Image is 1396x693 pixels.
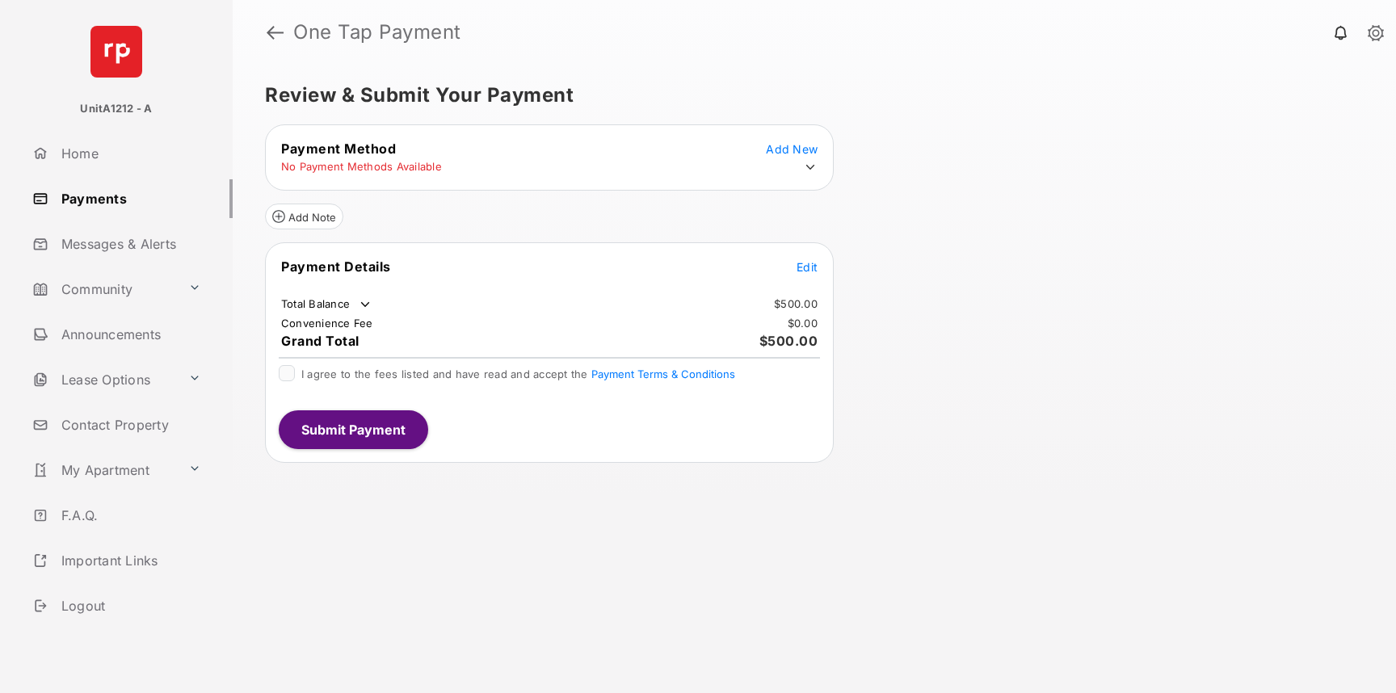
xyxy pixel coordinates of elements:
[293,23,461,42] strong: One Tap Payment
[280,316,374,330] td: Convenience Fee
[280,296,373,313] td: Total Balance
[26,586,233,625] a: Logout
[26,360,182,399] a: Lease Options
[265,204,343,229] button: Add Note
[90,26,142,78] img: svg+xml;base64,PHN2ZyB4bWxucz0iaHR0cDovL3d3dy53My5vcmcvMjAwMC9zdmciIHdpZHRoPSI2NCIgaGVpZ2h0PSI2NC...
[26,225,233,263] a: Messages & Alerts
[26,541,208,580] a: Important Links
[265,86,1351,105] h5: Review & Submit Your Payment
[281,258,391,275] span: Payment Details
[301,367,735,380] span: I agree to the fees listed and have read and accept the
[591,367,735,380] button: I agree to the fees listed and have read and accept the
[281,141,396,157] span: Payment Method
[26,134,233,173] a: Home
[773,296,818,311] td: $500.00
[797,260,818,274] span: Edit
[797,258,818,275] button: Edit
[280,159,443,174] td: No Payment Methods Available
[787,316,818,330] td: $0.00
[759,333,818,349] span: $500.00
[766,142,818,156] span: Add New
[26,496,233,535] a: F.A.Q.
[281,333,360,349] span: Grand Total
[26,315,233,354] a: Announcements
[80,101,152,117] p: UnitA1212 - A
[26,270,182,309] a: Community
[26,451,182,489] a: My Apartment
[766,141,818,157] button: Add New
[26,179,233,218] a: Payments
[279,410,428,449] button: Submit Payment
[26,405,233,444] a: Contact Property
